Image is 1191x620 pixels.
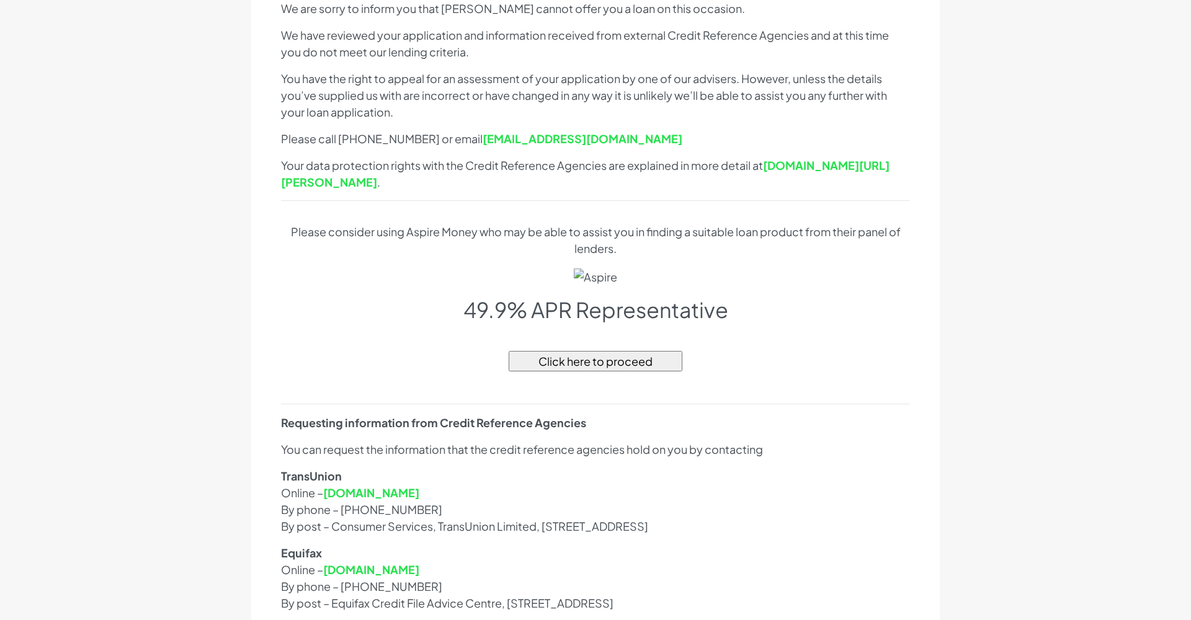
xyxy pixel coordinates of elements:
[281,467,910,534] p: Online – By phone – [PHONE_NUMBER] By post – Consumer Services, TransUnion Limited, [STREET_ADDRESS]
[323,562,419,577] a: [DOMAIN_NAME]
[574,268,617,285] img: Aspire
[281,544,910,611] p: Online – By phone – [PHONE_NUMBER] By post – Equifax Credit File Advice Centre, [STREET_ADDRESS]
[281,295,910,325] h3: 49.9% APR Representative
[281,469,342,483] strong: TransUnion
[281,130,910,147] p: Please call [PHONE_NUMBER] or email
[281,70,910,120] p: You have the right to appeal for an assessment of your application by one of our advisers. Howeve...
[281,441,910,458] p: You can request the information that the credit reference agencies hold on you by contacting
[281,157,910,190] p: Your data protection rights with the Credit Reference Agencies are explained in more detail at .
[281,27,910,60] p: We have reviewed your application and information received from external Credit Reference Agencie...
[483,131,682,146] a: [EMAIL_ADDRESS][DOMAIN_NAME]
[281,223,910,257] p: Please consider using Aspire Money who may be able to assist you in finding a suitable loan produ...
[281,415,586,430] strong: Requesting information from Credit Reference Agencies
[281,546,322,560] strong: Equifax
[323,485,419,500] a: [DOMAIN_NAME]
[509,351,682,371] input: Click here to proceed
